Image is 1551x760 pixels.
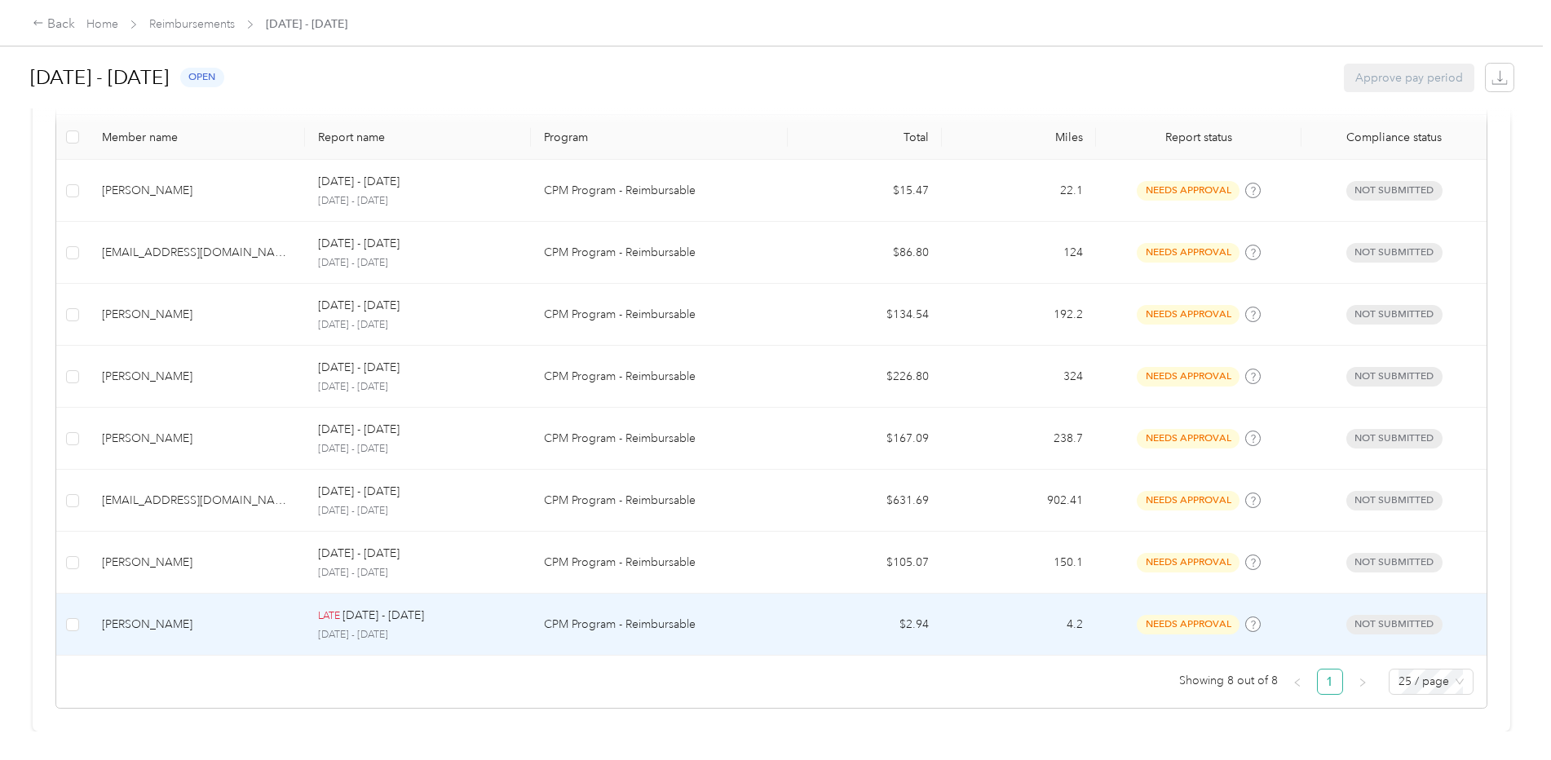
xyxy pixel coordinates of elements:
[788,408,942,470] td: $167.09
[788,470,942,532] td: $631.69
[1315,130,1474,144] span: Compliance status
[942,594,1096,656] td: 4.2
[942,346,1096,408] td: 324
[1137,429,1239,448] span: needs approval
[89,115,305,160] th: Member name
[788,532,942,594] td: $105.07
[1346,305,1443,324] span: Not submitted
[1137,491,1239,510] span: needs approval
[1284,669,1310,695] button: left
[531,346,788,408] td: CPM Program - Reimbursable
[318,297,400,315] p: [DATE] - [DATE]
[1137,305,1239,324] span: needs approval
[531,470,788,532] td: CPM Program - Reimbursable
[544,492,775,510] p: CPM Program - Reimbursable
[180,68,224,86] span: open
[1317,669,1343,695] li: 1
[942,408,1096,470] td: 238.7
[1350,669,1376,695] button: right
[801,130,929,144] div: Total
[788,222,942,284] td: $86.80
[942,160,1096,222] td: 22.1
[318,545,400,563] p: [DATE] - [DATE]
[305,115,531,160] th: Report name
[318,256,518,271] p: [DATE] - [DATE]
[1346,615,1443,634] span: Not submitted
[102,492,292,510] div: [EMAIL_ADDRESS][DOMAIN_NAME]
[86,17,118,31] a: Home
[1109,130,1288,144] span: Report status
[318,609,340,624] p: LATE
[544,244,775,262] p: CPM Program - Reimbursable
[1318,669,1342,694] a: 1
[1346,553,1443,572] span: Not submitted
[102,368,292,386] div: [PERSON_NAME]
[318,194,518,209] p: [DATE] - [DATE]
[942,532,1096,594] td: 150.1
[266,15,347,33] span: [DATE] - [DATE]
[1460,669,1551,760] iframe: Everlance-gr Chat Button Frame
[1292,678,1302,687] span: left
[1346,429,1443,448] span: Not submitted
[942,284,1096,346] td: 192.2
[788,160,942,222] td: $15.47
[544,306,775,324] p: CPM Program - Reimbursable
[544,554,775,572] p: CPM Program - Reimbursable
[1137,367,1239,386] span: needs approval
[788,284,942,346] td: $134.54
[318,235,400,253] p: [DATE] - [DATE]
[102,130,292,144] div: Member name
[318,421,400,439] p: [DATE] - [DATE]
[1346,367,1443,386] span: Not submitted
[544,368,775,386] p: CPM Program - Reimbursable
[1350,669,1376,695] li: Next Page
[1389,669,1474,695] div: Page Size
[531,222,788,284] td: CPM Program - Reimbursable
[1137,615,1239,634] span: needs approval
[318,318,518,333] p: [DATE] - [DATE]
[1358,678,1368,687] span: right
[102,616,292,634] div: [PERSON_NAME]
[942,470,1096,532] td: 902.41
[102,306,292,324] div: [PERSON_NAME]
[1137,243,1239,262] span: needs approval
[788,594,942,656] td: $2.94
[544,182,775,200] p: CPM Program - Reimbursable
[531,594,788,656] td: CPM Program - Reimbursable
[942,222,1096,284] td: 124
[544,616,775,634] p: CPM Program - Reimbursable
[318,483,400,501] p: [DATE] - [DATE]
[102,182,292,200] div: [PERSON_NAME]
[531,532,788,594] td: CPM Program - Reimbursable
[102,430,292,448] div: [PERSON_NAME]
[531,284,788,346] td: CPM Program - Reimbursable
[1284,669,1310,695] li: Previous Page
[318,566,518,581] p: [DATE] - [DATE]
[1179,669,1278,693] span: Showing 8 out of 8
[1346,181,1443,200] span: Not submitted
[788,346,942,408] td: $226.80
[102,554,292,572] div: [PERSON_NAME]
[1399,669,1464,694] span: 25 / page
[318,359,400,377] p: [DATE] - [DATE]
[1137,553,1239,572] span: needs approval
[1346,491,1443,510] span: Not submitted
[342,607,424,625] p: [DATE] - [DATE]
[544,430,775,448] p: CPM Program - Reimbursable
[33,15,75,34] div: Back
[531,160,788,222] td: CPM Program - Reimbursable
[149,17,235,31] a: Reimbursements
[318,173,400,191] p: [DATE] - [DATE]
[318,442,518,457] p: [DATE] - [DATE]
[102,244,292,262] div: [EMAIL_ADDRESS][DOMAIN_NAME]
[531,115,788,160] th: Program
[30,58,169,97] h1: [DATE] - [DATE]
[955,130,1083,144] div: Miles
[318,380,518,395] p: [DATE] - [DATE]
[318,504,518,519] p: [DATE] - [DATE]
[1137,181,1239,200] span: needs approval
[531,408,788,470] td: CPM Program - Reimbursable
[1346,243,1443,262] span: Not submitted
[318,628,518,643] p: [DATE] - [DATE]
